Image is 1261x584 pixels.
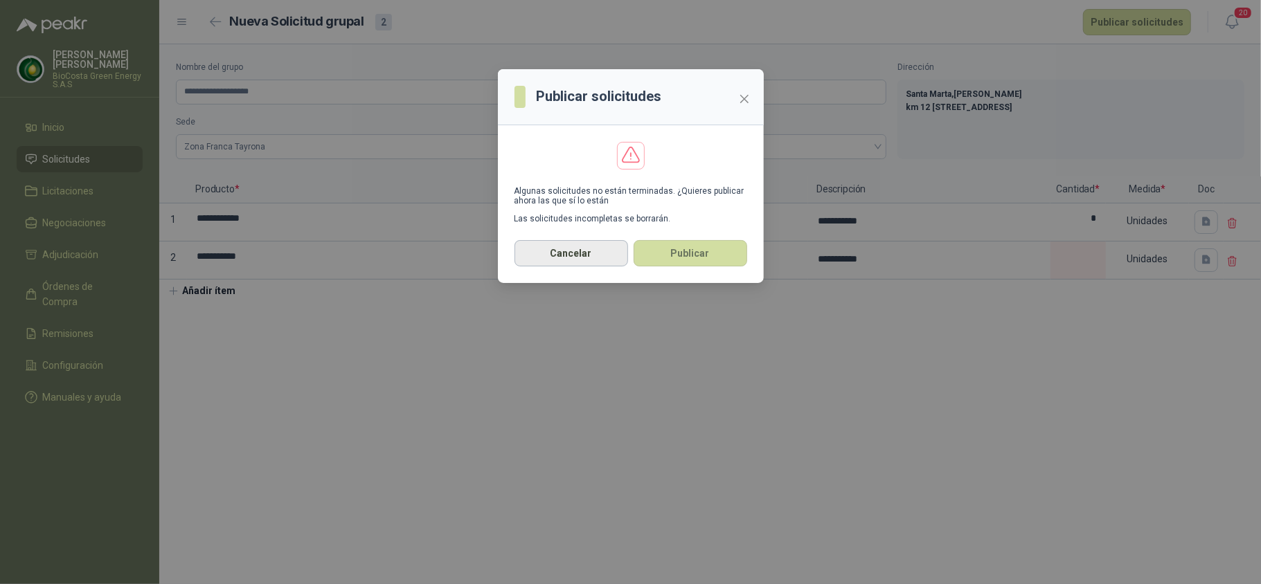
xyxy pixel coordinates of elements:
[739,93,750,104] span: close
[515,214,747,223] p: Las solicitudes incompletas se borrarán.
[515,240,628,266] button: Cancelar
[515,186,747,206] p: Algunas solicitudes no están terminadas. ¿Quieres publicar ahora las que sí lo están
[537,86,662,107] h3: Publicar solicitudes
[634,240,747,266] button: Publicar
[733,88,755,110] button: Close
